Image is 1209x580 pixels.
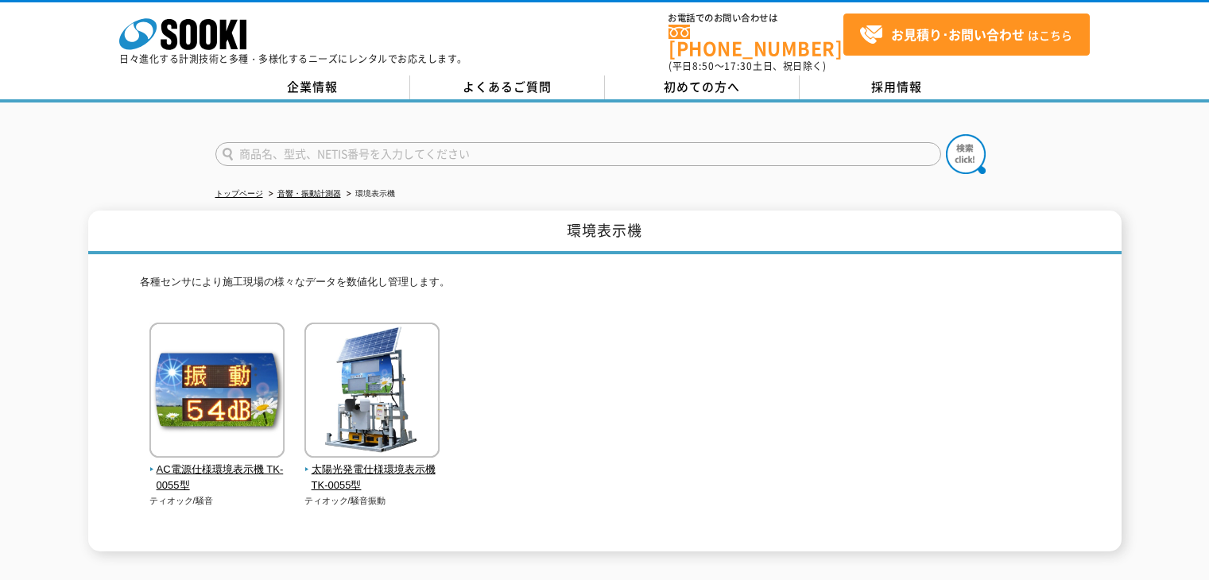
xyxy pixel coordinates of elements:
[215,189,263,198] a: トップページ
[668,25,843,57] a: [PHONE_NUMBER]
[891,25,1025,44] strong: お見積り･お問い合わせ
[88,211,1122,254] h1: 環境表示機
[215,142,941,166] input: 商品名、型式、NETIS番号を入力してください
[668,14,843,23] span: お電話でのお問い合わせは
[304,494,440,508] p: ティオック/騒音振動
[304,447,440,494] a: 太陽光発電仕様環境表示機 TK-0055型
[119,54,467,64] p: 日々進化する計測技術と多種・多様化するニーズにレンタルでお応えします。
[149,494,285,508] p: ティオック/騒音
[149,323,285,462] img: AC電源仕様環境表示機 TK-0055型
[664,78,740,95] span: 初めての方へ
[410,75,605,99] a: よくあるご質問
[859,23,1072,47] span: はこちら
[668,59,826,73] span: (平日 ～ 土日、祝日除く)
[140,274,1070,299] p: 各種センサにより施工現場の様々なデータを数値化し管理します。
[946,134,986,174] img: btn_search.png
[843,14,1090,56] a: お見積り･お問い合わせはこちら
[149,462,285,495] span: AC電源仕様環境表示機 TK-0055型
[343,186,395,203] li: 環境表示機
[215,75,410,99] a: 企業情報
[605,75,800,99] a: 初めての方へ
[277,189,341,198] a: 音響・振動計測器
[304,323,440,462] img: 太陽光発電仕様環境表示機 TK-0055型
[724,59,753,73] span: 17:30
[304,462,440,495] span: 太陽光発電仕様環境表示機 TK-0055型
[692,59,715,73] span: 8:50
[800,75,994,99] a: 採用情報
[149,447,285,494] a: AC電源仕様環境表示機 TK-0055型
